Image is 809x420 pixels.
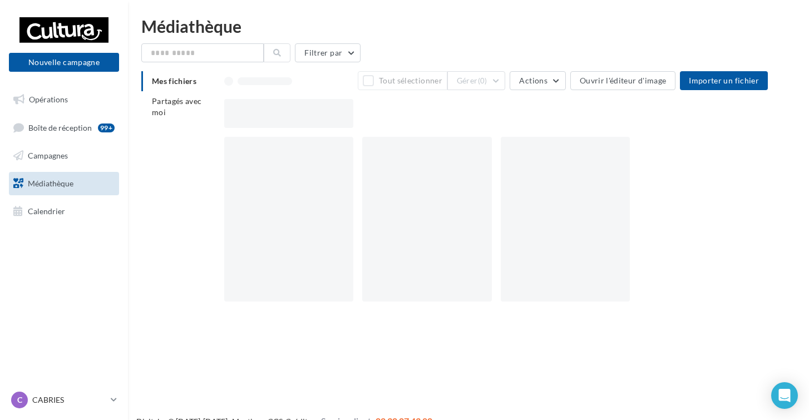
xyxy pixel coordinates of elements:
[7,144,121,167] a: Campagnes
[519,76,547,85] span: Actions
[28,206,65,215] span: Calendrier
[680,71,768,90] button: Importer un fichier
[28,179,73,188] span: Médiathèque
[152,96,202,117] span: Partagés avec moi
[17,394,22,406] span: C
[9,389,119,411] a: C CABRIES
[152,76,196,86] span: Mes fichiers
[141,18,796,34] div: Médiathèque
[689,76,759,85] span: Importer un fichier
[447,71,506,90] button: Gérer(0)
[28,151,68,160] span: Campagnes
[98,123,115,132] div: 99+
[478,76,487,85] span: (0)
[7,116,121,140] a: Boîte de réception99+
[28,122,92,132] span: Boîte de réception
[32,394,106,406] p: CABRIES
[29,95,68,104] span: Opérations
[771,382,798,409] div: Open Intercom Messenger
[295,43,361,62] button: Filtrer par
[7,88,121,111] a: Opérations
[9,53,119,72] button: Nouvelle campagne
[7,172,121,195] a: Médiathèque
[7,200,121,223] a: Calendrier
[510,71,565,90] button: Actions
[570,71,675,90] button: Ouvrir l'éditeur d'image
[358,71,447,90] button: Tout sélectionner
